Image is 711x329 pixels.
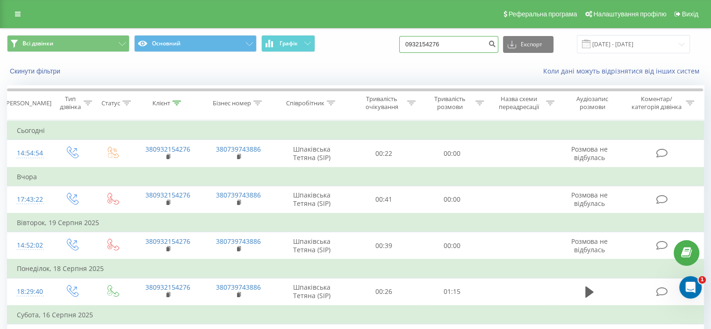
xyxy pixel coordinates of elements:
[216,145,261,154] a: 380739743886
[274,186,350,213] td: Шпаківська Тетяна (SIP)
[145,190,190,199] a: 380932154276
[213,99,251,107] div: Бізнес номер
[565,95,620,111] div: Аудіозапис розмови
[543,66,704,75] a: Коли дані можуть відрізнятися вiд інших систем
[134,35,257,52] button: Основний
[274,140,350,168] td: Шпаківська Тетяна (SIP)
[59,95,81,111] div: Тип дзвінка
[22,40,53,47] span: Всі дзвінки
[426,95,473,111] div: Тривалість розмови
[509,10,577,18] span: Реферальна програма
[17,144,42,162] div: 14:54:54
[17,190,42,209] div: 17:43:22
[593,10,666,18] span: Налаштування профілю
[7,67,65,75] button: Скинути фільтри
[7,35,129,52] button: Всі дзвінки
[418,232,486,260] td: 00:00
[495,95,544,111] div: Назва схеми переадресації
[216,237,261,246] a: 380739743886
[17,236,42,255] div: 14:52:02
[418,140,486,168] td: 00:00
[101,99,120,107] div: Статус
[7,213,704,232] td: Вівторок, 19 Серпня 2025
[145,237,190,246] a: 380932154276
[145,145,190,154] a: 380932154276
[145,283,190,292] a: 380932154276
[286,99,324,107] div: Співробітник
[399,36,498,53] input: Пошук за номером
[350,232,418,260] td: 00:39
[7,259,704,278] td: Понеділок, 18 Серпня 2025
[7,306,704,324] td: Субота, 16 Серпня 2025
[359,95,405,111] div: Тривалість очікування
[682,10,698,18] span: Вихід
[280,40,298,47] span: Графік
[679,276,702,299] iframe: Intercom live chat
[629,95,683,111] div: Коментар/категорія дзвінка
[698,276,706,284] span: 1
[7,168,704,186] td: Вчора
[418,278,486,306] td: 01:15
[350,278,418,306] td: 00:26
[418,186,486,213] td: 00:00
[17,283,42,301] div: 18:29:40
[571,237,608,254] span: Розмова не відбулась
[152,99,170,107] div: Клієнт
[503,36,553,53] button: Експорт
[274,278,350,306] td: Шпаківська Тетяна (SIP)
[261,35,315,52] button: Графік
[350,186,418,213] td: 00:41
[274,232,350,260] td: Шпаківська Тетяна (SIP)
[216,283,261,292] a: 380739743886
[4,99,51,107] div: [PERSON_NAME]
[571,145,608,162] span: Розмова не відбулась
[216,190,261,199] a: 380739743886
[571,190,608,208] span: Розмова не відбулась
[7,121,704,140] td: Сьогодні
[350,140,418,168] td: 00:22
